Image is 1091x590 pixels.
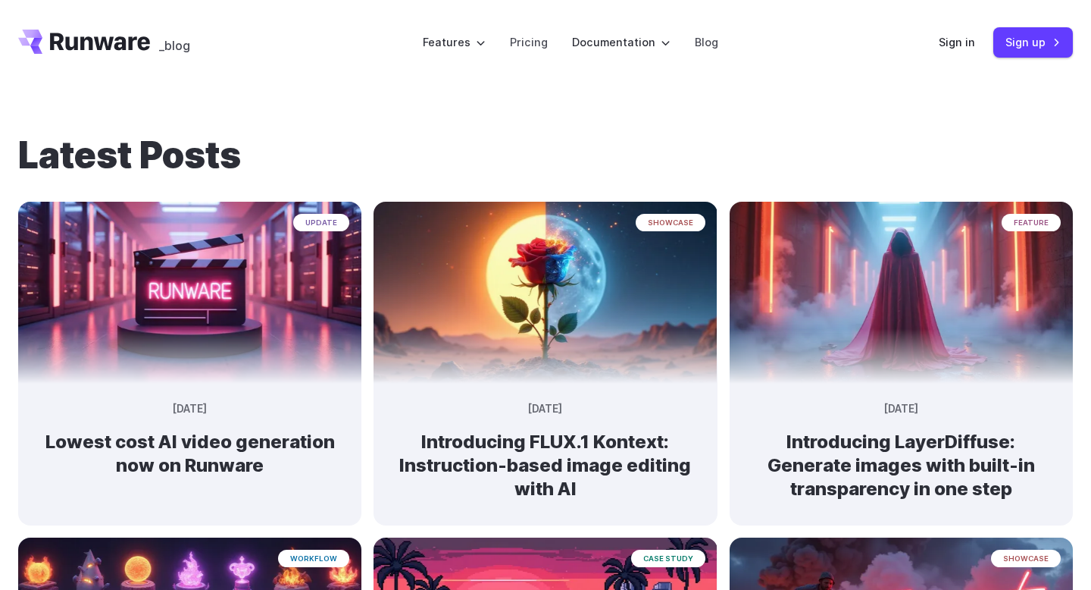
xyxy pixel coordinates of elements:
time: [DATE] [173,401,207,418]
label: Features [423,33,486,51]
a: Neon-lit movie clapperboard with the word 'RUNWARE' in a futuristic server room update [DATE] Low... [18,372,361,502]
a: Sign in [939,33,975,51]
a: Pricing [510,33,548,51]
span: _blog [159,39,190,52]
span: case study [631,550,705,567]
a: Surreal rose in a desert landscape, split between day and night with the sun and moon aligned beh... [374,372,717,526]
span: showcase [991,550,1061,567]
h2: Introducing LayerDiffuse: Generate images with built-in transparency in one step [754,430,1049,501]
a: Go to / [18,30,150,54]
span: update [293,214,349,231]
a: A cloaked figure made entirely of bending light and heat distortion, slightly warping the scene b... [730,372,1073,526]
img: Surreal rose in a desert landscape, split between day and night with the sun and moon aligned beh... [374,202,717,384]
span: showcase [636,214,705,231]
h1: Latest Posts [18,133,1073,177]
a: Sign up [993,27,1073,57]
img: A cloaked figure made entirely of bending light and heat distortion, slightly warping the scene b... [730,202,1073,384]
h2: Introducing FLUX.1 Kontext: Instruction-based image editing with AI [398,430,692,501]
span: feature [1002,214,1061,231]
h2: Lowest cost AI video generation now on Runware [42,430,337,477]
label: Documentation [572,33,671,51]
a: _blog [159,30,190,54]
img: Neon-lit movie clapperboard with the word 'RUNWARE' in a futuristic server room [18,202,361,384]
a: Blog [695,33,718,51]
time: [DATE] [528,401,562,418]
span: workflow [278,550,349,567]
time: [DATE] [884,401,918,418]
